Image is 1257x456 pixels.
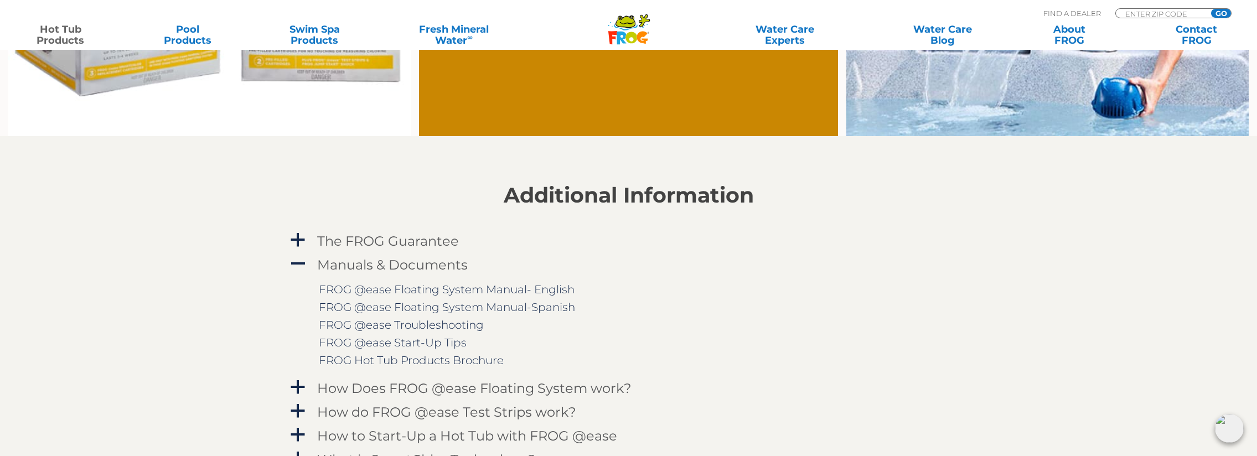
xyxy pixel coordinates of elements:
a: Water CareBlog [893,24,992,46]
a: Fresh MineralWater∞ [392,24,515,46]
h4: How to Start-Up a Hot Tub with FROG @ease [317,428,617,443]
h4: How do FROG @ease Test Strips work? [317,405,576,419]
a: FROG Hot Tub Products Brochure [319,354,504,367]
span: a [289,403,306,419]
h4: The FROG Guarantee [317,234,459,248]
a: Water CareExperts [705,24,865,46]
a: PoolProducts [138,24,236,46]
span: a [289,427,306,443]
a: Swim SpaProducts [265,24,364,46]
input: Zip Code Form [1124,9,1199,18]
a: ContactFROG [1147,24,1246,46]
h4: Manuals & Documents [317,257,468,272]
a: a The FROG Guarantee [288,231,969,251]
a: FROG @ease Troubleshooting [319,318,484,331]
a: a How to Start-Up a Hot Tub with FROG @ease [288,426,969,446]
a: FROG @ease Start-Up Tips [319,336,467,349]
h2: Additional Information [288,183,969,208]
a: Hot TubProducts [11,24,110,46]
a: a How Does FROG @ease Floating System work? [288,378,969,398]
img: openIcon [1215,414,1244,443]
span: A [289,256,306,272]
span: a [289,232,306,248]
span: a [289,379,306,396]
p: Find A Dealer [1043,8,1101,18]
input: GO [1211,9,1231,18]
a: a How do FROG @ease Test Strips work? [288,402,969,422]
sup: ∞ [467,33,473,42]
a: A Manuals & Documents [288,255,969,275]
a: FROG @ease Floating System Manual-Spanish [319,300,575,314]
h4: How Does FROG @ease Floating System work? [317,381,632,396]
a: AboutFROG [1020,24,1119,46]
a: FROG @ease Floating System Manual- English [319,283,575,296]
